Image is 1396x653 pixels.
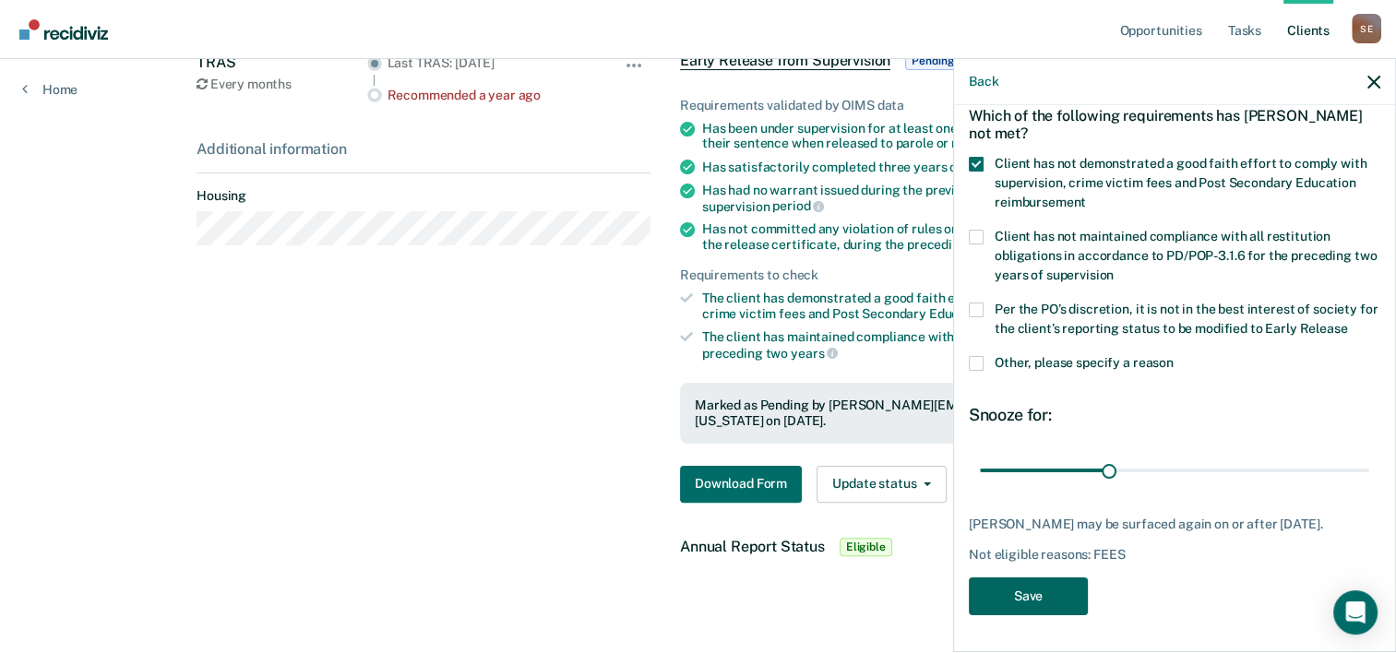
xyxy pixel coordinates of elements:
div: The client has maintained compliance with all restitution obligations for the preceding two [702,329,1185,361]
span: Eligible [840,538,892,556]
div: Has not committed any violation of rules or conditions of release, as indicated on the release ce... [702,221,1185,253]
img: Recidiviz [19,19,108,40]
div: Marked as Pending by [PERSON_NAME][EMAIL_ADDRESS][DOMAIN_NAME][US_STATE] on [DATE]. [695,398,1170,429]
div: Recommended a year ago [388,88,594,103]
button: Profile dropdown button [1352,14,1381,43]
span: Per the PO’s discretion, it is not in the best interest of society for the client’s reporting sta... [995,302,1378,336]
div: Open Intercom Messenger [1333,590,1378,635]
div: Not eligible reasons: FEES [969,547,1380,563]
div: [PERSON_NAME] may be surfaced again on or after [DATE]. [969,516,1380,532]
dt: Housing [197,188,650,204]
span: Client has not maintained compliance with all restitution obligations in accordance to PD/POP-3.1... [995,229,1377,282]
button: Update status [817,466,947,503]
div: Requirements validated by OIMS data [680,98,1185,113]
button: Save [969,577,1088,615]
a: Navigate to form link [680,466,809,503]
div: S E [1352,14,1381,43]
span: Client has not demonstrated a good faith effort to comply with supervision, crime victim fees and... [995,156,1366,209]
div: Has satisfactorily completed three years on Low [702,159,1185,175]
div: Has had no warrant issued during the previous two years of the current parole supervision [702,183,1185,214]
div: Snooze for: [969,405,1380,425]
div: Last TRAS: [DATE] [388,55,594,71]
span: Early Release from Supervision [680,52,890,70]
span: period [772,198,824,213]
a: Home [22,81,78,98]
span: Other, please specify a reason [995,355,1174,370]
div: Requirements to check [680,267,1185,283]
span: years [791,346,838,361]
button: Back [969,74,998,89]
div: The client has demonstrated a good faith effort to comply with supervision, crime victim fees and... [702,291,1185,322]
span: Pending [905,52,960,70]
div: Every months [197,77,366,92]
button: Download Form [680,466,802,503]
div: Additional information [197,140,650,158]
div: TRAS [197,53,366,71]
div: Which of the following requirements has [PERSON_NAME] not met? [969,92,1380,157]
span: Annual Report Status [680,538,825,555]
div: Has been under supervision for at least one half of the time that remained on their sentence when... [702,121,1185,152]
